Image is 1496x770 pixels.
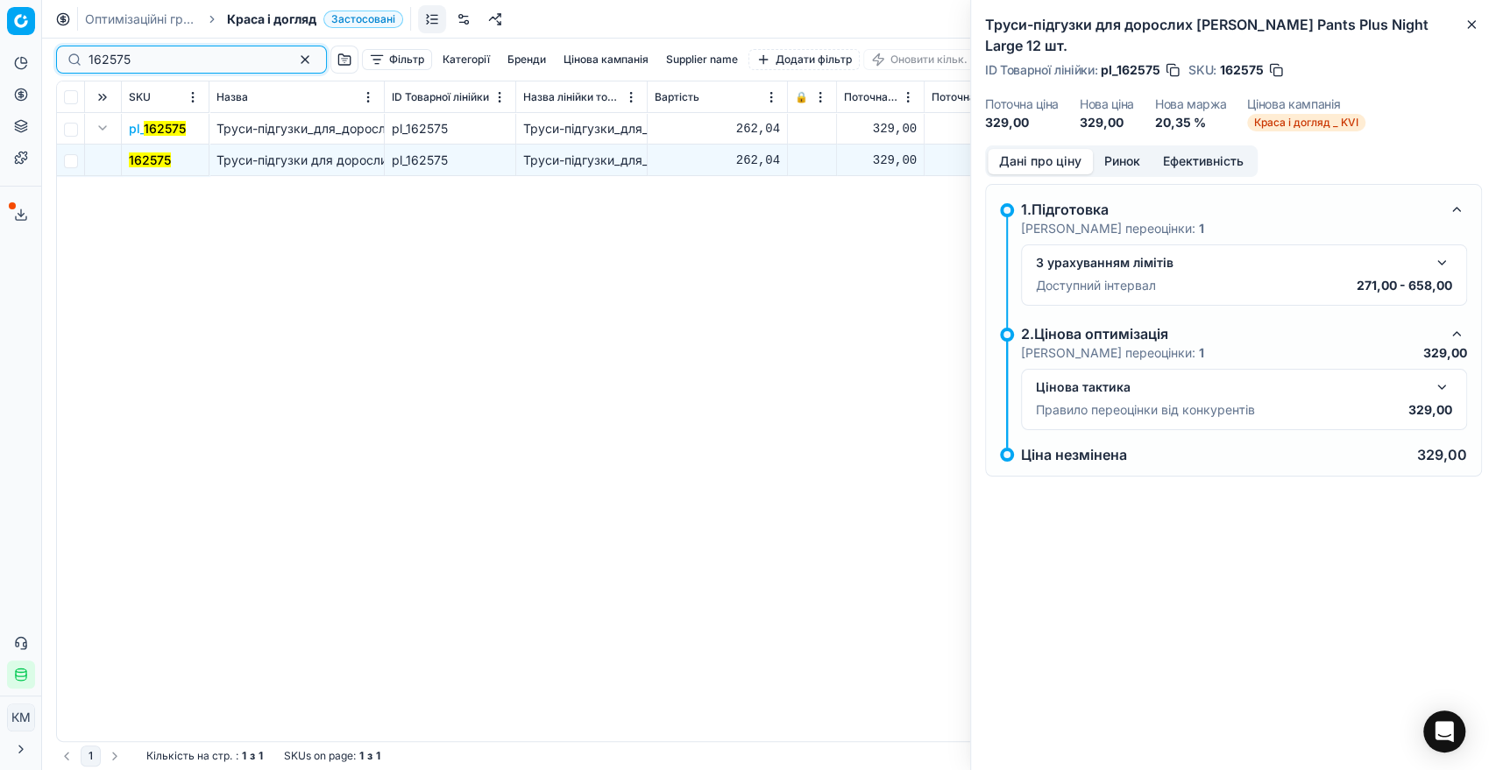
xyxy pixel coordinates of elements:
[259,749,263,763] strong: 1
[284,749,356,763] span: SKUs on page :
[1199,345,1204,360] strong: 1
[362,49,432,70] button: Фільтр
[92,87,113,108] button: Expand all
[144,121,186,136] mark: 162575
[795,90,808,104] span: 🔒
[129,152,171,169] button: 162575
[932,120,1048,138] div: 329,00
[844,90,899,104] span: Поточна ціна
[56,745,125,766] nav: pagination
[1021,199,1439,220] div: 1.Підготовка
[1357,277,1452,294] p: 271,00 - 658,00
[56,745,77,766] button: Go to previous page
[392,90,489,104] span: ID Товарної лінійки
[1101,61,1160,79] span: pl_162575
[985,64,1097,76] span: ID Товарної лінійки :
[1036,254,1424,272] div: З урахуванням лімітів
[85,11,403,28] nav: breadcrumb
[8,704,34,731] span: КM
[1036,401,1255,419] p: Правило переоцінки від конкурентів
[250,749,255,763] strong: з
[844,152,917,169] div: 329,00
[129,152,171,167] mark: 162575
[85,11,197,28] a: Оптимізаційні групи
[1021,448,1127,462] p: Ціна незмінена
[227,11,316,28] span: Краса і догляд
[216,90,248,104] span: Назва
[7,703,35,731] button: КM
[985,114,1059,131] dd: 329,00
[1188,64,1216,76] span: SKU :
[659,49,745,70] button: Supplier name
[523,90,622,104] span: Назва лінійки товарів
[129,90,151,104] span: SKU
[227,11,403,28] span: Краса і доглядЗастосовані
[1199,221,1204,236] strong: 1
[1155,114,1227,131] dd: 20,35 %
[1155,98,1227,110] dt: Нова маржа
[1152,149,1255,174] button: Ефективність
[1021,344,1204,362] p: [PERSON_NAME] переоцінки:
[523,152,640,169] div: Труси-підгузки_для_дорослих_Tena_Pants_Plus_Night_Largе_12_шт.
[655,120,780,138] div: 262,04
[1423,710,1465,752] div: Open Intercom Messenger
[748,49,860,70] button: Додати фільтр
[242,749,246,763] strong: 1
[1080,114,1134,131] dd: 329,00
[81,745,101,766] button: 1
[1247,114,1365,131] span: Краса і догляд _ KVI
[216,152,673,167] span: Труси-підгузки для дорослих [PERSON_NAME] Pants Plus Night Largе 12 шт.
[988,149,1093,174] button: Дані про ціну
[216,121,616,136] span: Труси-підгузки_для_дорослих_Tena_Pants_Plus_Night_Largе_12_шт.
[392,152,508,169] div: pl_162575
[129,120,186,138] button: pl_162575
[863,49,975,70] button: Оновити кільк.
[1247,98,1365,110] dt: Цінова кампанія
[92,117,113,138] button: Expand
[436,49,497,70] button: Категорії
[557,49,656,70] button: Цінова кампанія
[500,49,553,70] button: Бренди
[367,749,372,763] strong: з
[392,120,508,138] div: pl_162575
[104,745,125,766] button: Go to next page
[146,749,232,763] span: Кількість на стр.
[376,749,380,763] strong: 1
[1021,220,1204,237] p: [PERSON_NAME] переоцінки:
[146,749,263,763] div: :
[985,98,1059,110] dt: Поточна ціна
[129,120,186,138] span: pl_
[1423,344,1467,362] p: 329,00
[523,120,640,138] div: Труси-підгузки_для_дорослих_Tena_Pants_Plus_Night_Largе_12_шт.
[655,152,780,169] div: 262,04
[844,120,917,138] div: 329,00
[932,90,1031,104] span: Поточна промо ціна
[985,14,1482,56] h2: Труси-підгузки для дорослих [PERSON_NAME] Pants Plus Night Largе 12 шт.
[359,749,364,763] strong: 1
[1036,277,1156,294] p: Доступний інтервал
[89,51,280,68] input: Пошук по SKU або назві
[1417,448,1467,462] p: 329,00
[1036,378,1424,396] div: Цінова тактика
[1021,323,1439,344] div: 2.Цінова оптимізація
[323,11,403,28] span: Застосовані
[1408,401,1452,419] p: 329,00
[655,90,699,104] span: Вартість
[1220,61,1264,79] span: 162575
[1080,98,1134,110] dt: Нова ціна
[1093,149,1152,174] button: Ринок
[932,152,1048,169] div: 329,00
